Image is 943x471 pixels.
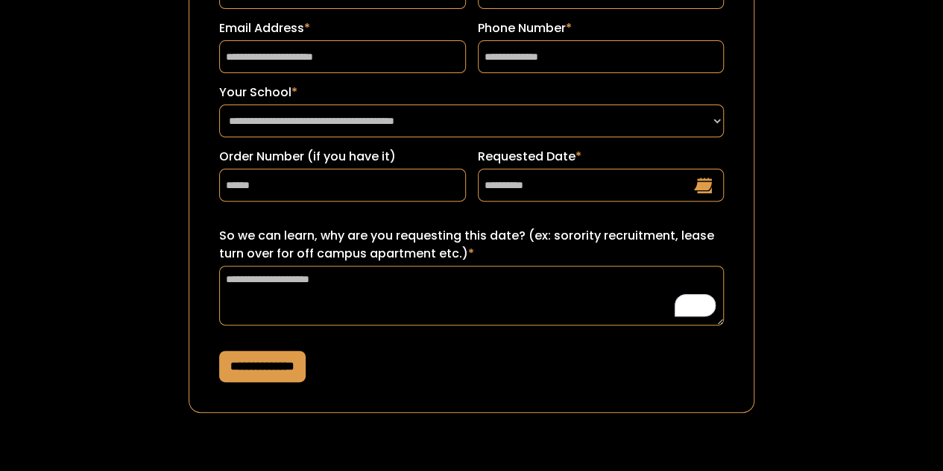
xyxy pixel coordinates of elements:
[219,266,724,325] textarea: To enrich screen reader interactions, please activate Accessibility in Grammarly extension settings
[478,19,725,37] label: Phone Number
[219,148,466,166] label: Order Number (if you have it)
[219,84,724,102] label: Your School
[478,148,725,166] label: Requested Date
[219,227,724,263] label: So we can learn, why are you requesting this date? (ex: sorority recruitment, lease turn over for...
[219,19,466,37] label: Email Address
